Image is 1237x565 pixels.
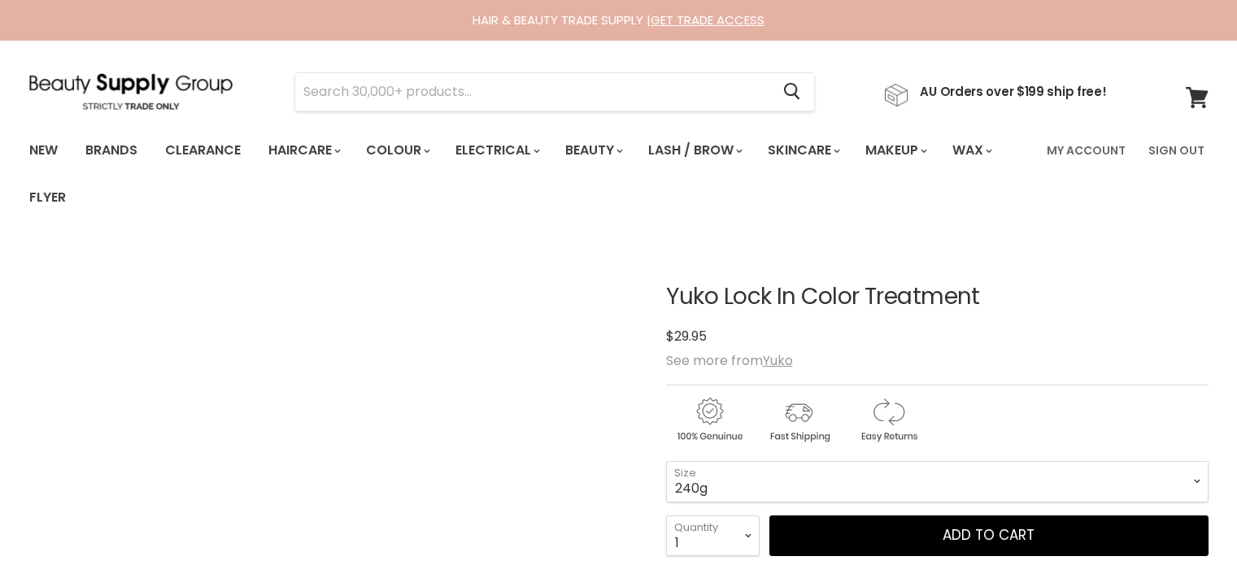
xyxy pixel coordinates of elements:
[17,133,70,167] a: New
[73,133,150,167] a: Brands
[9,12,1229,28] div: HAIR & BEAUTY TRADE SUPPLY |
[666,395,752,445] img: genuine.gif
[666,515,760,556] select: Quantity
[769,515,1209,556] button: Add to cart
[763,351,793,370] a: Yuko
[636,133,752,167] a: Lash / Brow
[943,525,1034,545] span: Add to cart
[1139,133,1214,167] a: Sign Out
[294,72,815,111] form: Product
[443,133,550,167] a: Electrical
[553,133,633,167] a: Beauty
[354,133,440,167] a: Colour
[153,133,253,167] a: Clearance
[666,351,793,370] span: See more from
[853,133,937,167] a: Makeup
[940,133,1002,167] a: Wax
[295,73,771,111] input: Search
[256,133,351,167] a: Haircare
[651,11,764,28] a: GET TRADE ACCESS
[756,395,842,445] img: shipping.gif
[9,127,1229,221] nav: Main
[17,127,1037,221] ul: Main menu
[666,327,707,346] span: $29.95
[771,73,814,111] button: Search
[666,285,1209,310] h1: Yuko Lock In Color Treatment
[1037,133,1135,167] a: My Account
[17,180,78,215] a: Flyer
[756,133,850,167] a: Skincare
[1156,489,1221,549] iframe: Gorgias live chat messenger
[845,395,931,445] img: returns.gif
